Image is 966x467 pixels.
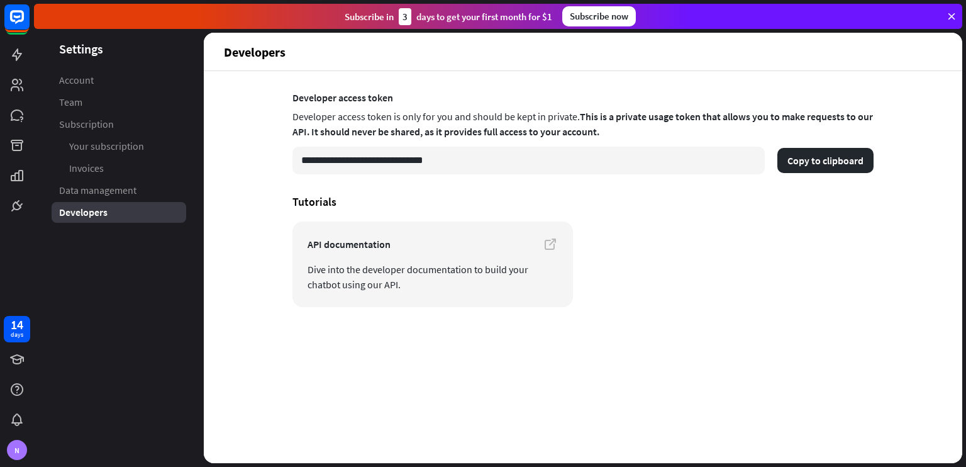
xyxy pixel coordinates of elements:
[308,262,558,292] span: Dive into the developer documentation to build your chatbot using our API.
[204,33,962,70] header: Developers
[69,162,104,175] span: Invoices
[292,110,873,138] span: This is a private usage token that allows you to make requests to our API. It should never be sha...
[292,91,874,104] label: Developer access token
[59,74,94,87] span: Account
[345,8,552,25] div: Subscribe in days to get your first month for $1
[59,206,108,219] span: Developers
[59,184,136,197] span: Data management
[7,440,27,460] div: N
[69,140,144,153] span: Your subscription
[52,180,186,201] a: Data management
[59,96,82,109] span: Team
[399,8,411,25] div: 3
[11,319,23,330] div: 14
[292,106,874,144] div: Developer access token is only for you and should be kept in private.
[59,118,114,131] span: Subscription
[777,148,874,173] button: Copy to clipboard
[308,237,558,252] span: API documentation
[52,136,186,157] a: Your subscription
[10,5,48,43] button: Open LiveChat chat widget
[11,330,23,339] div: days
[562,6,636,26] div: Subscribe now
[292,222,573,307] a: API documentation Dive into the developer documentation to build your chatbot using our API.
[34,40,204,57] header: Settings
[52,158,186,179] a: Invoices
[52,114,186,135] a: Subscription
[52,92,186,113] a: Team
[292,194,874,209] h4: Tutorials
[4,316,30,342] a: 14 days
[52,70,186,91] a: Account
